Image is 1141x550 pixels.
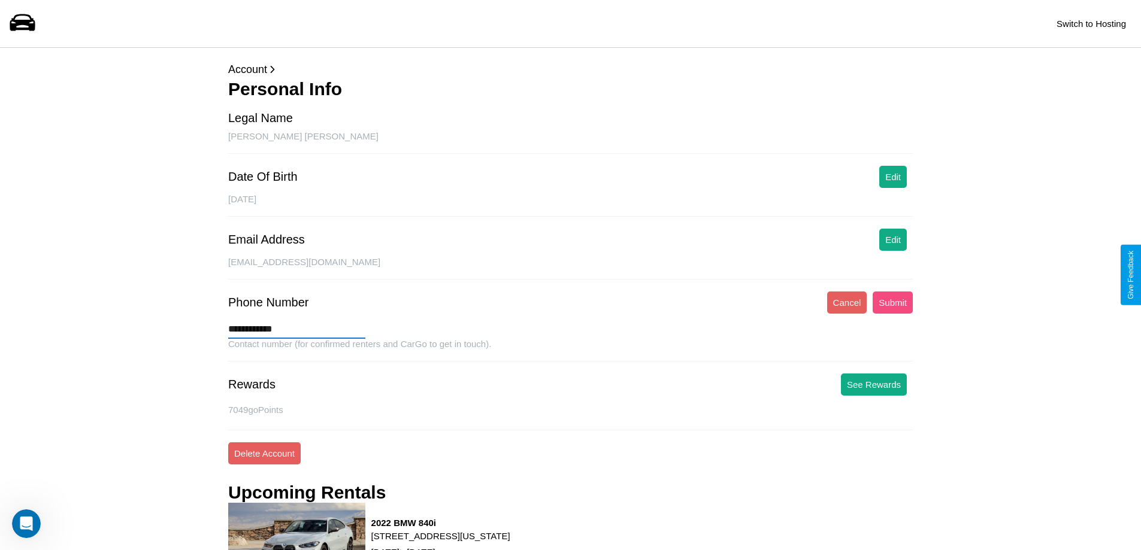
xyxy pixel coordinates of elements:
h3: Upcoming Rentals [228,482,386,503]
p: Account [228,60,913,79]
h3: Personal Info [228,79,913,99]
button: See Rewards [841,373,907,396]
div: Date Of Birth [228,170,298,184]
button: Switch to Hosting [1051,13,1132,35]
div: Contact number (for confirmed renters and CarGo to get in touch). [228,339,913,361]
p: 7049 goPoints [228,402,913,418]
div: Email Address [228,233,305,247]
div: [EMAIL_ADDRESS][DOMAIN_NAME] [228,257,913,279]
div: Rewards [228,378,276,391]
button: Cancel [827,291,867,314]
div: [DATE] [228,194,913,217]
button: Delete Account [228,442,301,464]
p: [STREET_ADDRESS][US_STATE] [371,528,510,544]
button: Edit [879,229,907,251]
button: Edit [879,166,907,188]
div: Give Feedback [1127,251,1135,299]
button: Submit [873,291,913,314]
h3: 2022 BMW 840i [371,518,510,528]
div: Legal Name [228,111,293,125]
div: [PERSON_NAME] [PERSON_NAME] [228,131,913,154]
div: Phone Number [228,296,309,309]
iframe: Intercom live chat [12,509,41,538]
